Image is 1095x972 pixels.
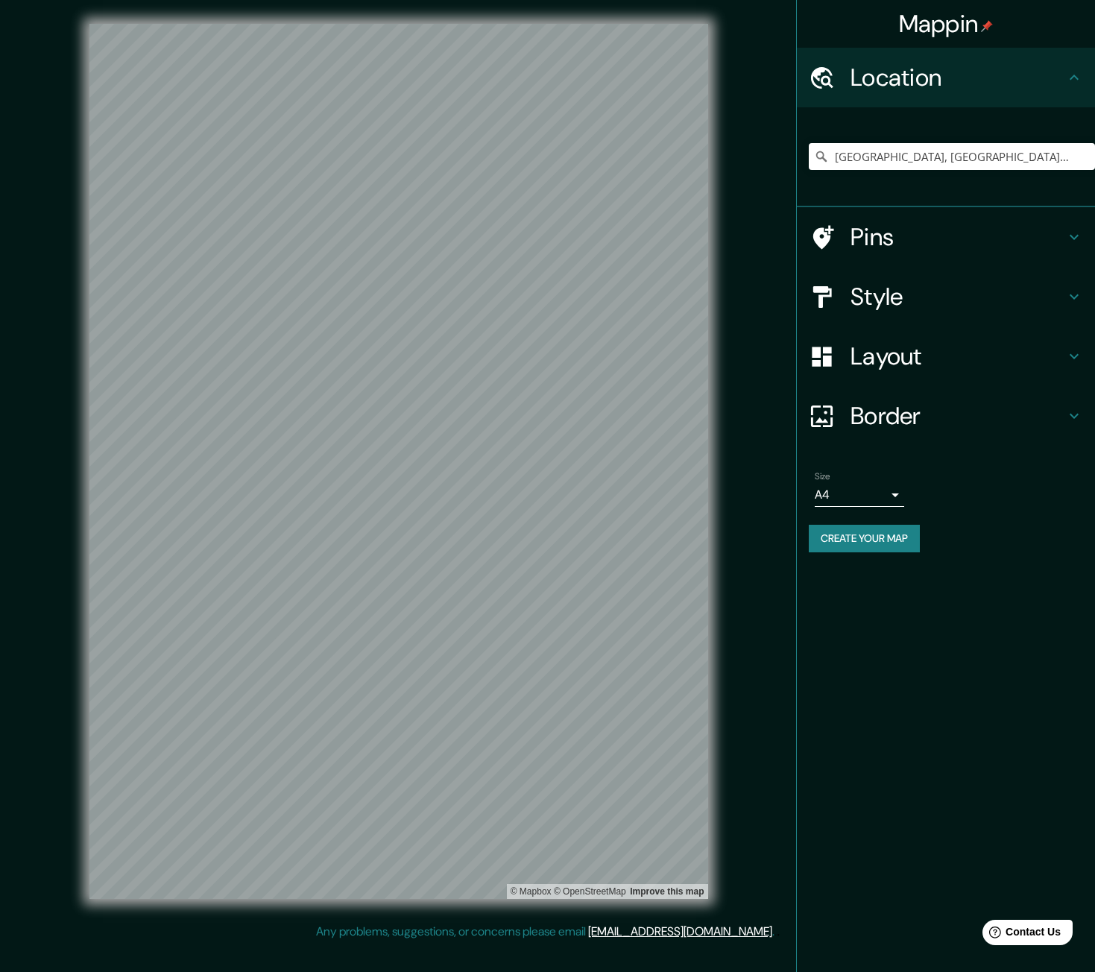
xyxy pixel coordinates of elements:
a: OpenStreetMap [554,886,626,897]
div: Style [797,267,1095,326]
h4: Layout [851,341,1065,371]
canvas: Map [89,24,708,899]
h4: Pins [851,222,1065,252]
button: Create your map [809,525,920,552]
div: A4 [815,483,904,507]
h4: Location [851,63,1065,92]
a: Mapbox [511,886,552,897]
h4: Style [851,282,1065,312]
a: Map feedback [630,886,704,897]
img: pin-icon.png [981,20,993,32]
div: Pins [797,207,1095,267]
input: Pick your city or area [809,143,1095,170]
div: Location [797,48,1095,107]
div: . [777,923,780,941]
h4: Mappin [899,9,994,39]
div: . [774,923,777,941]
a: [EMAIL_ADDRESS][DOMAIN_NAME] [588,924,772,939]
p: Any problems, suggestions, or concerns please email . [316,923,774,941]
h4: Border [851,401,1065,431]
div: Border [797,386,1095,446]
iframe: Help widget launcher [962,914,1079,956]
div: Layout [797,326,1095,386]
label: Size [815,470,830,483]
